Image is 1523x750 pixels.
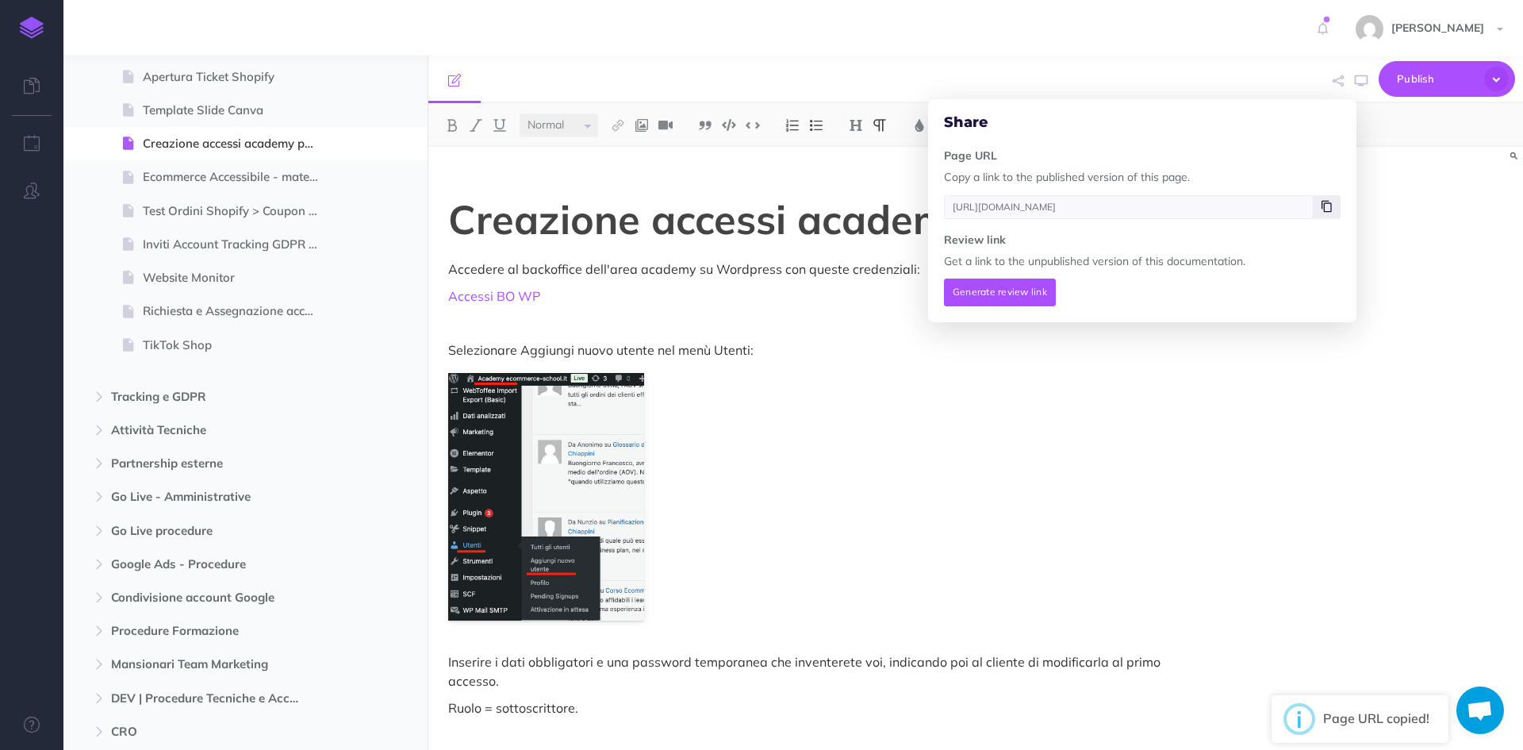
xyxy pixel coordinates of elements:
span: Go Live procedure [111,521,313,540]
span: Condivisione account Google [111,588,313,607]
label: Review link [944,231,1006,248]
span: Partnership esterne [111,454,313,473]
img: Code block button [722,119,736,131]
a: Accessi BO WP [448,288,540,304]
p: Accedere al backoffice dell'area academy su Wordpress con queste credenziali: [448,260,1175,279]
span: Attività Tecniche [111,421,313,440]
img: Link button [611,119,625,132]
img: Add video button [658,119,673,132]
span: Tracking e GDPR [111,387,313,406]
span: Publish [1397,67,1476,91]
img: logo-mark.svg [20,17,44,39]
p: Selezionare Aggiungi nuovo utente nel menù Utenti: [448,340,1175,360]
p: Inserire i dati obbligatori e una password temporanea che inventerete voi, indicando poi al clien... [448,652,1175,690]
div: i [1296,706,1302,732]
img: Underline button [493,119,507,132]
span: Creazione accessi academy [448,194,970,244]
h2: Page URL copied! [1323,712,1429,726]
button: Generate review link [944,279,1056,306]
span: Test Ordini Shopify > Coupon Sconti [143,202,332,221]
img: Text color button [912,119,926,132]
span: Richiesta e Assegnazione accessi a Shopify clienti [143,302,332,321]
span: Website Monitor [143,268,332,287]
img: Bold button [445,119,459,132]
span: Template Slide Canva [143,101,332,120]
span: DEV | Procedure Tecniche e Accessi [111,689,313,708]
button: Publish [1379,61,1515,97]
span: Inviti Account Tracking GDPR Audit [143,235,332,254]
p: Get a link to the unpublished version of this documentation. [944,252,1341,270]
span: Creazione accessi academy per clienti [143,134,332,153]
p: Copy a link to the published version of this page. [944,168,1341,186]
span: CRO [111,722,313,741]
img: KPHs2lMpatMsBMMOHdNV.png [448,373,644,620]
img: Add image button [635,119,649,132]
span: Go Live - Amministrative [111,487,313,506]
span: Procedure Formazione [111,621,313,640]
div: Aprire la chat [1456,687,1504,734]
span: [PERSON_NAME] [1383,21,1492,35]
img: Italic button [469,119,483,132]
img: Paragraph button [873,119,887,132]
img: Blockquote button [698,119,712,132]
span: Apertura Ticket Shopify [143,67,332,87]
img: Inline code button [746,119,760,131]
span: Ecommerce Accessibile - materiale [143,167,332,187]
img: Unordered list button [809,119,823,132]
img: Ordered list button [785,119,800,132]
span: Google Ads - Procedure [111,555,313,574]
img: Headings dropdown button [849,119,863,132]
span: TikTok Shop [143,336,332,355]
h4: Share [944,115,1341,131]
span: Mansionari Team Marketing [111,655,313,674]
p: Ruolo = sottoscrittore. [448,698,1175,717]
img: 0bad668c83d50851a48a38b229b40e4a.jpg [1356,15,1383,43]
label: Page URL [944,147,997,164]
